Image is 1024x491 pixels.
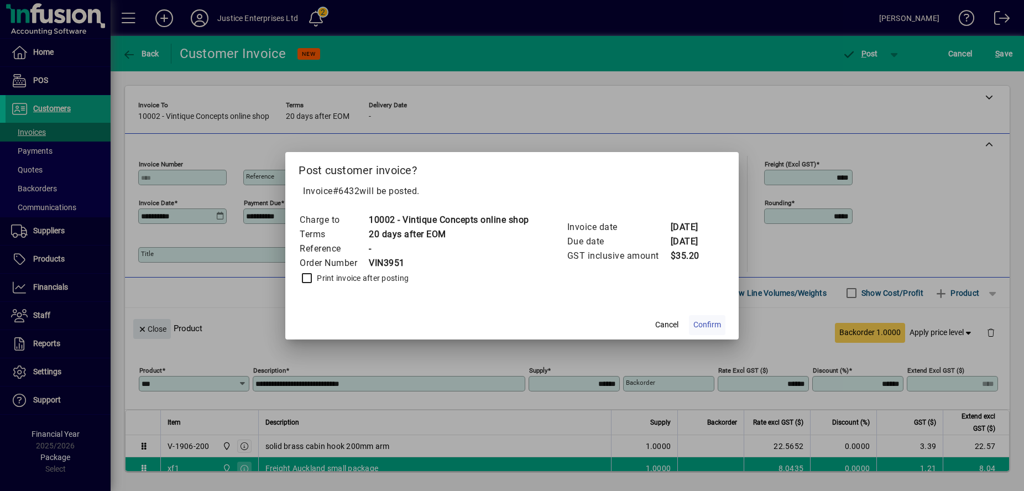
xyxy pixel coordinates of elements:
td: Terms [299,227,368,242]
td: 20 days after EOM [368,227,529,242]
td: Order Number [299,256,368,270]
button: Cancel [649,315,685,335]
label: Print invoice after posting [315,273,409,284]
td: GST inclusive amount [567,249,670,263]
td: Due date [567,234,670,249]
button: Confirm [689,315,725,335]
td: Charge to [299,213,368,227]
td: 10002 - Vintique Concepts online shop [368,213,529,227]
p: Invoice will be posted . [299,185,725,198]
td: - [368,242,529,256]
td: [DATE] [670,234,714,249]
td: VIN3951 [368,256,529,270]
span: Confirm [693,319,721,331]
h2: Post customer invoice? [285,152,739,184]
td: [DATE] [670,220,714,234]
td: Invoice date [567,220,670,234]
span: #6432 [333,186,360,196]
span: Cancel [655,319,678,331]
td: Reference [299,242,368,256]
td: $35.20 [670,249,714,263]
